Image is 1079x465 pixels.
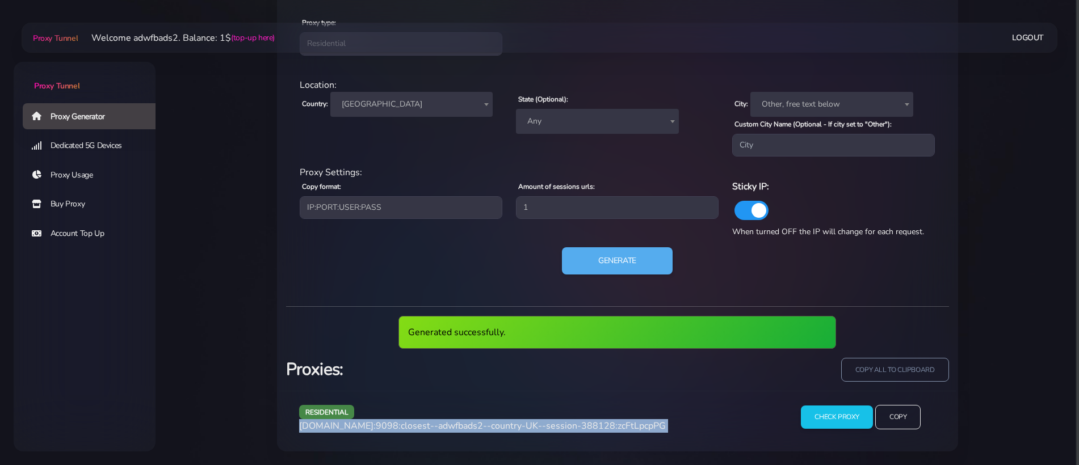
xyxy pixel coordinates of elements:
[33,33,78,44] span: Proxy Tunnel
[31,29,78,47] a: Proxy Tunnel
[299,420,666,432] span: [DOMAIN_NAME]:9098:closest--adwfbads2--country-UK--session-388128:zcFtLpcpPG
[293,78,942,92] div: Location:
[734,99,748,109] label: City:
[734,119,892,129] label: Custom City Name (Optional - If city set to "Other"):
[516,109,679,134] span: Any
[23,133,165,159] a: Dedicated 5G Devices
[841,358,949,382] input: copy all to clipboard
[23,103,165,129] a: Proxy Generator
[293,166,942,179] div: Proxy Settings:
[801,405,873,429] input: Check Proxy
[1012,27,1044,48] a: Logout
[330,92,493,117] span: United Kingdom
[518,181,595,192] label: Amount of sessions urls:
[23,162,165,188] a: Proxy Usage
[732,134,935,157] input: City
[14,62,156,92] a: Proxy Tunnel
[732,179,935,194] h6: Sticky IP:
[398,316,836,349] div: Generated successfully.
[750,92,913,117] span: Other, free text below
[523,113,672,129] span: Any
[302,18,336,28] label: Proxy type:
[757,96,906,112] span: Other, free text below
[34,81,79,91] span: Proxy Tunnel
[562,247,673,274] button: Generate
[286,358,611,381] h3: Proxies:
[23,221,165,247] a: Account Top Up
[518,94,568,104] label: State (Optional):
[732,226,924,237] span: When turned OFF the IP will change for each request.
[78,31,275,45] li: Welcome adwfbads2. Balance: 1$
[23,191,165,217] a: Buy Proxy
[231,32,275,44] a: (top-up here)
[875,405,921,429] input: Copy
[302,181,341,192] label: Copy format:
[337,96,486,112] span: United Kingdom
[1024,410,1065,451] iframe: Webchat Widget
[302,99,328,109] label: Country:
[299,405,355,419] span: residential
